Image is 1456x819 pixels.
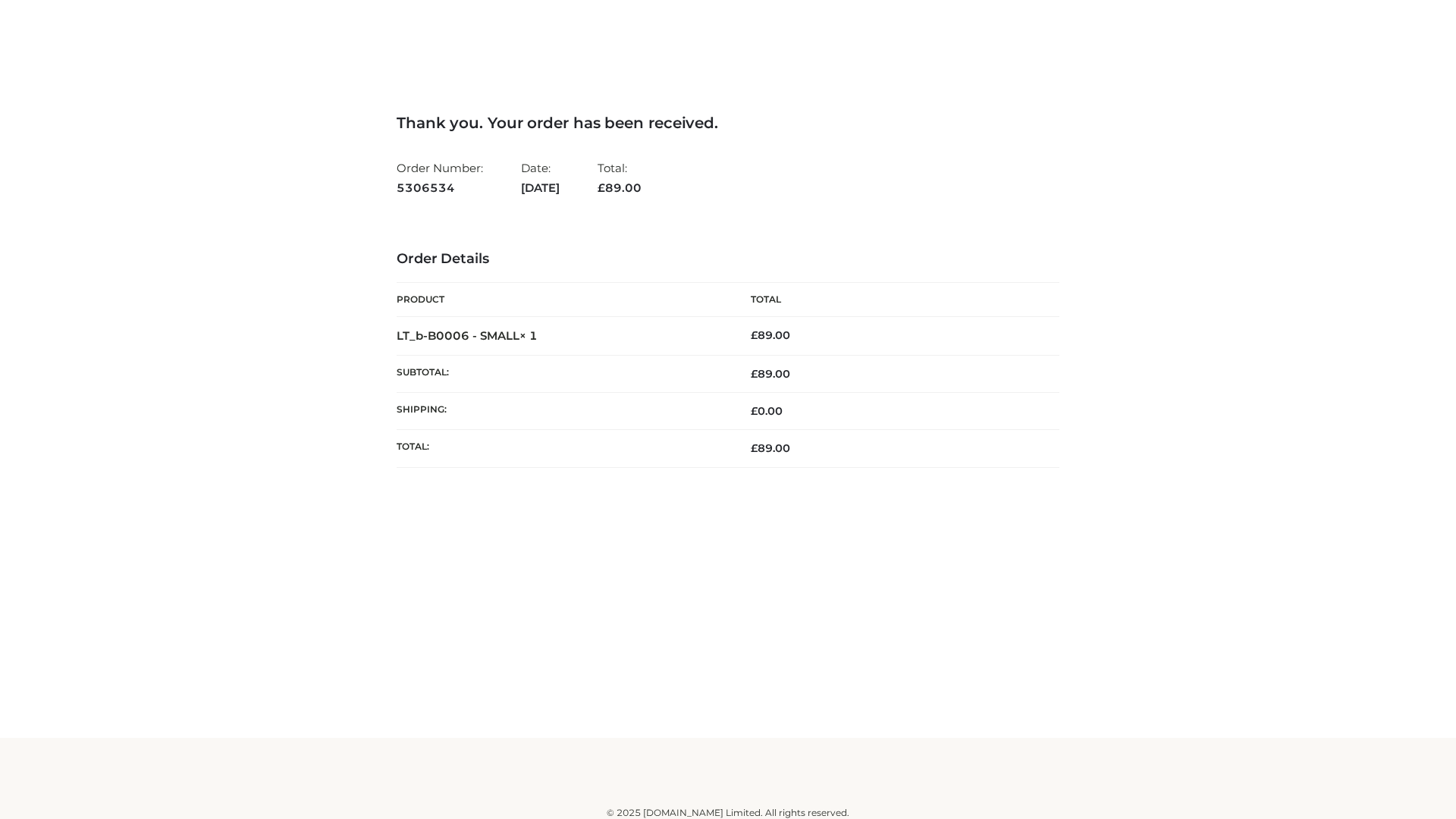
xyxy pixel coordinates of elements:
[397,178,483,198] strong: 5306534
[751,441,790,455] span: 89.00
[519,328,538,343] strong: × 1
[397,155,483,201] li: Order Number:
[751,328,758,342] span: £
[751,441,758,455] span: £
[751,367,790,381] span: 89.00
[728,283,1059,317] th: Total
[598,180,605,195] span: £
[397,114,1059,132] h3: Thank you. Your order has been received.
[521,178,560,198] strong: [DATE]
[751,404,758,418] span: £
[397,355,728,392] th: Subtotal:
[397,283,728,317] th: Product
[598,155,642,201] li: Total:
[397,393,728,430] th: Shipping:
[397,251,1059,268] h3: Order Details
[598,180,642,195] span: 89.00
[751,328,790,342] bdi: 89.00
[751,367,758,381] span: £
[397,328,538,343] strong: LT_b-B0006 - SMALL
[521,155,560,201] li: Date:
[751,404,783,418] bdi: 0.00
[397,430,728,467] th: Total:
